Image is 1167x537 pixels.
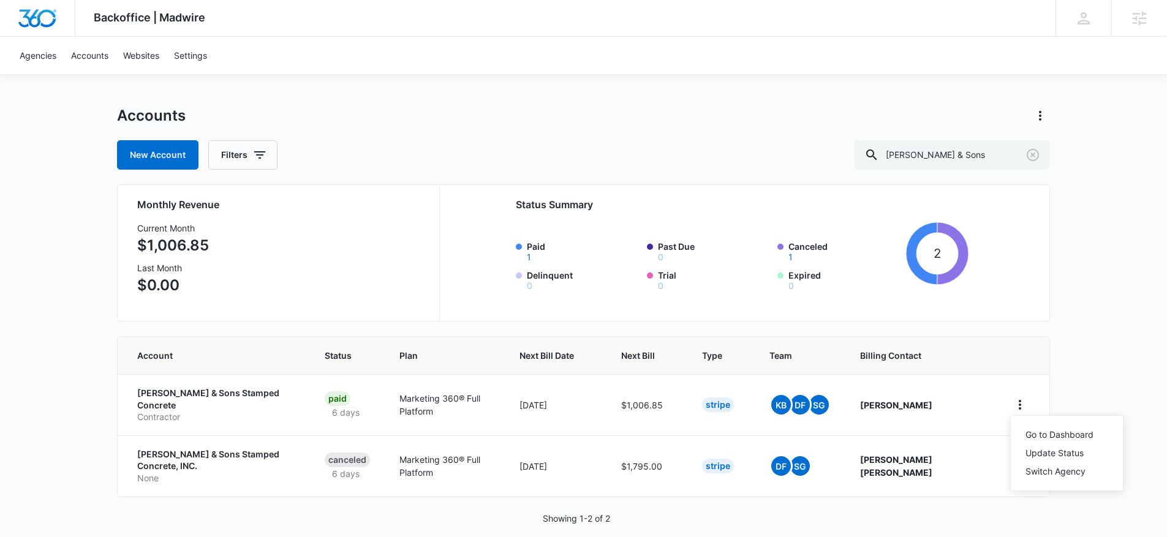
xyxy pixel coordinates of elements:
[1023,145,1043,165] button: Clear
[117,140,198,170] a: New Account
[325,391,350,406] div: Paid
[137,387,295,411] p: [PERSON_NAME] & Sons Stamped Concrete
[137,472,295,484] p: None
[860,454,932,478] strong: [PERSON_NAME] [PERSON_NAME]
[788,253,793,261] button: Canceled
[12,37,64,74] a: Agencies
[702,459,734,473] div: Stripe
[527,269,640,290] label: Delinquent
[1030,106,1050,126] button: Actions
[64,37,116,74] a: Accounts
[658,269,771,290] label: Trial
[325,349,352,362] span: Status
[1025,467,1093,476] div: Switch Agency
[137,387,295,423] a: [PERSON_NAME] & Sons Stamped ConcreteContractor
[527,240,640,261] label: Paid
[860,400,932,410] strong: [PERSON_NAME]
[860,349,981,362] span: Billing Contact
[1011,462,1123,481] button: Switch Agency
[771,395,791,415] span: KB
[399,392,490,418] p: Marketing 360® Full Platform
[702,349,722,362] span: Type
[137,274,209,296] p: $0.00
[1025,449,1093,457] div: Update Status
[325,467,367,480] p: 6 days
[790,456,810,476] span: SG
[208,140,278,170] button: Filters
[543,512,610,525] p: Showing 1-2 of 2
[516,197,969,212] h2: Status Summary
[325,406,367,419] p: 6 days
[1011,444,1123,462] button: Update Status
[788,269,901,290] label: Expired
[1010,395,1030,415] button: home
[137,448,295,472] p: [PERSON_NAME] & Sons Stamped Concrete, INC.
[606,435,687,497] td: $1,795.00
[137,222,209,235] h3: Current Month
[137,448,295,484] a: [PERSON_NAME] & Sons Stamped Concrete, INC.None
[505,374,606,435] td: [DATE]
[137,411,295,423] p: Contractor
[116,37,167,74] a: Websites
[505,435,606,497] td: [DATE]
[399,349,490,362] span: Plan
[527,253,531,261] button: Paid
[934,246,941,261] tspan: 2
[167,37,214,74] a: Settings
[137,235,209,257] p: $1,006.85
[137,349,278,362] span: Account
[855,140,1050,170] input: Search
[606,374,687,435] td: $1,006.85
[702,397,734,412] div: Stripe
[325,453,370,467] div: Canceled
[769,349,813,362] span: Team
[1025,429,1093,440] a: Go to Dashboard
[137,197,425,212] h2: Monthly Revenue
[771,456,791,476] span: DF
[621,349,655,362] span: Next Bill
[809,395,829,415] span: SG
[399,453,490,479] p: Marketing 360® Full Platform
[117,107,186,125] h1: Accounts
[137,261,209,274] h3: Last Month
[519,349,574,362] span: Next Bill Date
[1011,426,1123,444] button: Go to Dashboard
[788,240,901,261] label: Canceled
[790,395,810,415] span: DF
[658,240,771,261] label: Past Due
[94,11,205,24] span: Backoffice | Madwire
